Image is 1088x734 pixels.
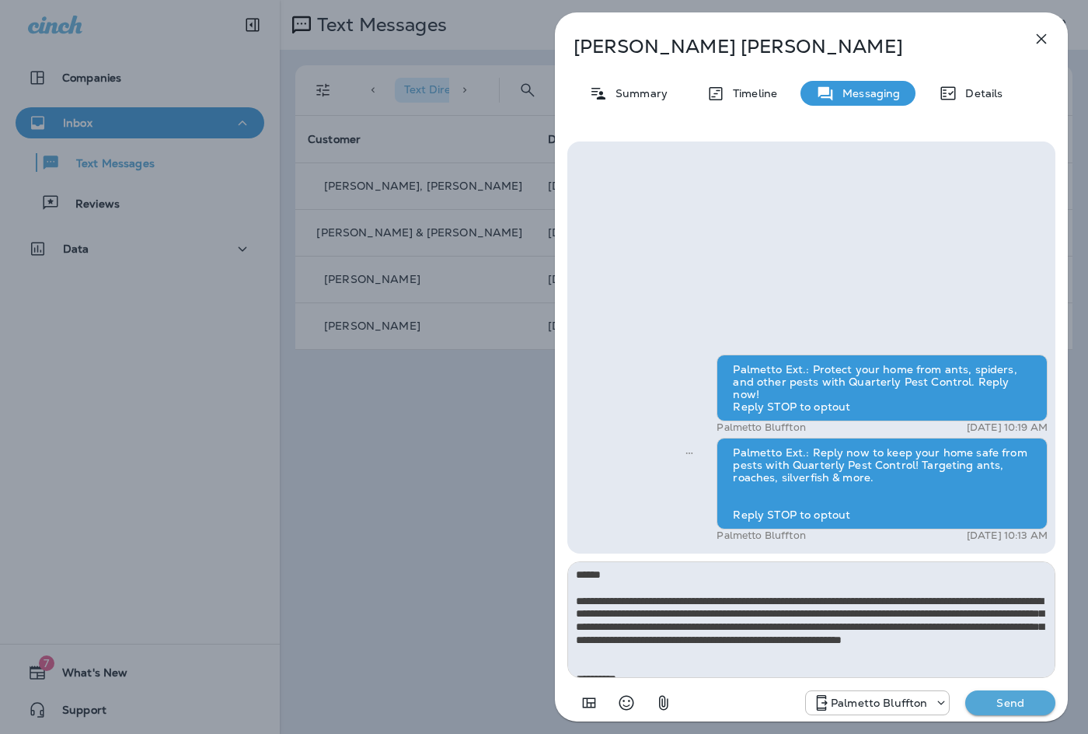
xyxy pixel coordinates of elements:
p: Messaging [835,87,900,100]
div: Palmetto Ext.: Reply now to keep your home safe from pests with Quarterly Pest Control! Targeting... [717,438,1048,530]
button: Add in a premade template [574,687,605,718]
p: Send [978,696,1043,710]
button: Select an emoji [611,687,642,718]
p: Details [957,87,1003,100]
p: Palmetto Bluffton [831,697,927,709]
p: [DATE] 10:13 AM [967,530,1048,542]
div: Palmetto Ext.: Protect your home from ants, spiders, and other pests with Quarterly Pest Control.... [717,355,1048,421]
p: Palmetto Bluffton [717,530,805,542]
span: Sent [685,445,693,459]
p: Summary [608,87,668,100]
p: [PERSON_NAME] [PERSON_NAME] [574,36,998,58]
p: Timeline [725,87,777,100]
p: [DATE] 10:19 AM [967,421,1048,434]
div: +1 (843) 604-3631 [806,694,949,712]
button: Send [965,690,1055,715]
p: Palmetto Bluffton [717,421,805,434]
